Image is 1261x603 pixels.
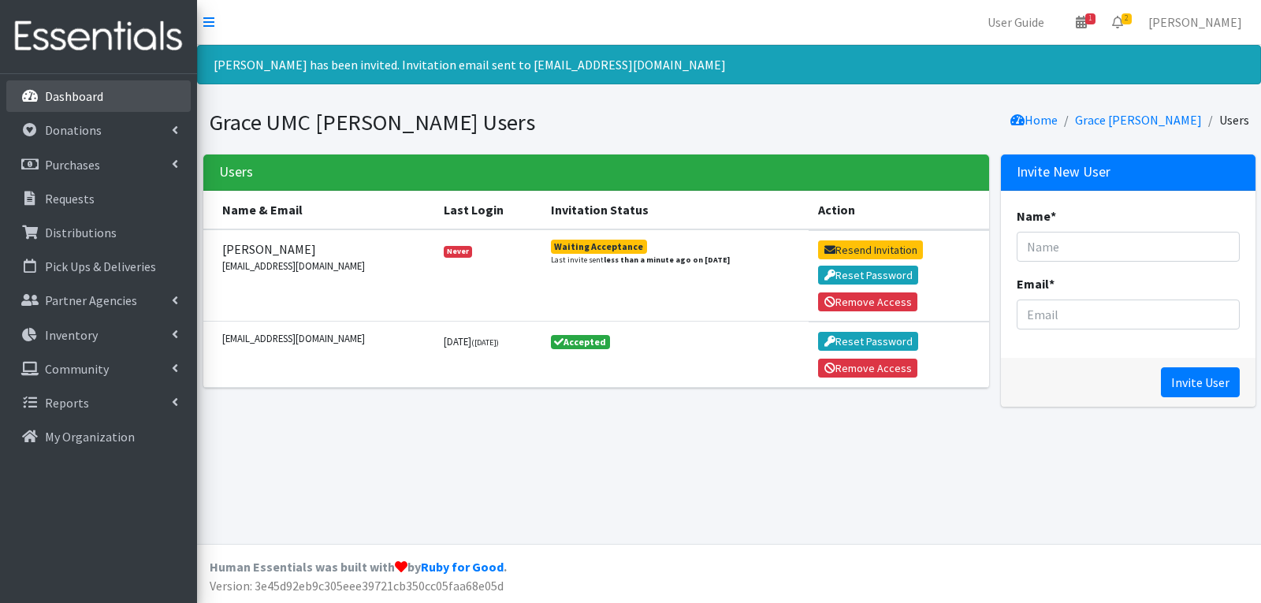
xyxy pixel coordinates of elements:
button: Reset Password [818,266,918,285]
div: [PERSON_NAME] has been invited. Invitation email sent to [EMAIL_ADDRESS][DOMAIN_NAME] [197,45,1261,84]
li: Users [1202,109,1249,132]
h3: Invite New User [1017,164,1110,181]
span: 1 [1085,13,1095,24]
p: Distributions [45,225,117,240]
small: [EMAIL_ADDRESS][DOMAIN_NAME] [222,259,426,274]
a: [PERSON_NAME] [1136,6,1255,38]
label: Email [1017,274,1055,293]
strong: less than a minute ago on [DATE] [604,255,730,265]
th: Last Login [434,191,541,229]
button: Resend Invitation [818,240,923,259]
a: Reports [6,387,191,419]
input: Invite User [1161,367,1240,397]
p: Inventory [45,327,98,343]
small: [EMAIL_ADDRESS][DOMAIN_NAME] [222,331,426,346]
p: Pick Ups & Deliveries [45,259,156,274]
th: Name & Email [203,191,435,229]
p: Reports [45,395,89,411]
a: User Guide [975,6,1057,38]
button: Remove Access [818,359,917,378]
p: Dashboard [45,88,103,104]
a: Dashboard [6,80,191,112]
input: Email [1017,300,1240,329]
h1: Grace UMC [PERSON_NAME] Users [210,109,723,136]
th: Invitation Status [541,191,809,229]
th: Action [809,191,989,229]
label: Name [1017,207,1056,225]
span: Never [444,246,472,257]
span: 2 [1122,13,1132,24]
small: ([DATE]) [471,337,499,348]
p: My Organization [45,429,135,445]
a: 1 [1063,6,1099,38]
a: Requests [6,183,191,214]
strong: Human Essentials was built with by . [210,559,507,575]
p: Donations [45,122,102,138]
p: Partner Agencies [45,292,137,308]
small: [DATE] [444,335,499,348]
abbr: required [1051,208,1056,224]
abbr: required [1049,276,1055,292]
a: Purchases [6,149,191,181]
a: Inventory [6,319,191,351]
a: Donations [6,114,191,146]
a: My Organization [6,421,191,452]
a: Pick Ups & Deliveries [6,251,191,282]
small: Last invite sent [551,254,730,266]
button: Remove Access [818,292,917,311]
a: Partner Agencies [6,285,191,316]
span: [PERSON_NAME] [222,240,426,259]
input: Name [1017,232,1240,262]
span: Accepted [551,335,611,349]
a: Ruby for Good [421,559,504,575]
p: Purchases [45,157,100,173]
a: Grace [PERSON_NAME] [1075,112,1202,128]
a: Distributions [6,217,191,248]
a: Community [6,353,191,385]
div: Waiting Acceptance [554,242,643,251]
a: Home [1010,112,1058,128]
span: Version: 3e45d92eb9c305eee39721cb350cc05faa68e05d [210,578,504,594]
button: Reset Password [818,332,918,351]
h3: Users [219,164,253,181]
a: 2 [1099,6,1136,38]
img: HumanEssentials [6,10,191,63]
p: Requests [45,191,95,207]
p: Community [45,361,109,377]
